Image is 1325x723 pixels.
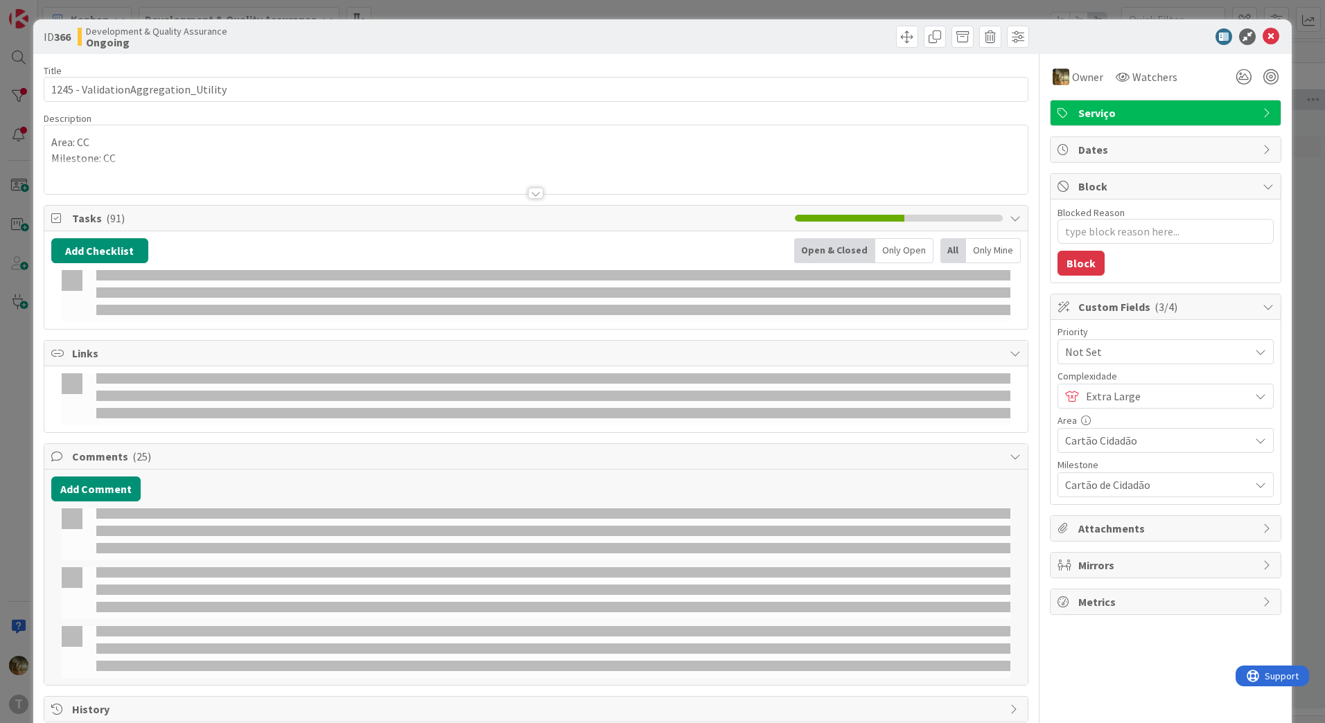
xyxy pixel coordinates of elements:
[1078,593,1256,610] span: Metrics
[1058,371,1274,381] div: Complexidade
[1065,342,1243,361] span: Not Set
[1058,251,1105,276] button: Block
[72,210,788,226] span: Tasks
[132,449,151,463] span: ( 25 )
[44,28,71,45] span: ID
[1058,206,1125,219] label: Blocked Reason
[794,238,875,263] div: Open & Closed
[51,238,148,263] button: Add Checklist
[86,26,227,37] span: Development & Quality Assurance
[44,112,91,125] span: Description
[51,150,1021,166] p: Milestone: CC
[1078,141,1256,158] span: Dates
[1072,69,1103,85] span: Owner
[1058,327,1274,337] div: Priority
[1065,475,1243,494] span: Cartão de Cidadão
[875,238,933,263] div: Only Open
[1132,69,1177,85] span: Watchers
[51,476,141,501] button: Add Comment
[72,345,1003,361] span: Links
[1086,386,1243,406] span: Extra Large
[940,238,966,263] div: All
[1065,431,1243,450] span: Cartão Cidadão
[44,77,1028,102] input: type card name here...
[1078,298,1256,315] span: Custom Fields
[1058,416,1274,425] div: Area
[1078,105,1256,121] span: Serviço
[1078,520,1256,537] span: Attachments
[1058,460,1274,470] div: Milestone
[1078,178,1256,195] span: Block
[29,2,63,19] span: Support
[1078,557,1256,573] span: Mirrors
[72,448,1003,465] span: Comments
[966,238,1021,263] div: Only Mine
[51,134,1021,150] p: Area: CC
[72,701,1003,717] span: History
[1053,69,1069,85] img: JC
[44,64,62,77] label: Title
[106,211,125,225] span: ( 91 )
[1155,300,1177,314] span: ( 3/4 )
[86,37,227,48] b: Ongoing
[54,30,71,44] b: 366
